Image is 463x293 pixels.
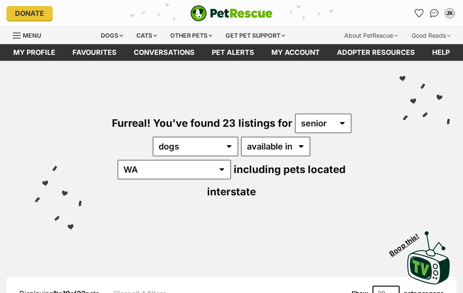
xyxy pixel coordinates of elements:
img: chat-41dd97257d64d25036548639549fe6c8038ab92f7586957e7f3b1b290dea8141.svg [430,9,439,18]
a: My account [263,44,328,61]
a: Menu [13,27,47,42]
a: Help [424,44,458,61]
a: Favourites [412,6,426,20]
button: My account [443,6,457,20]
ul: Account quick links [412,6,457,20]
span: Boop this! [388,227,427,257]
a: PetRescue [190,5,273,21]
span: Furreal! You've found 23 listings for [112,117,292,129]
a: My profile [5,44,64,61]
div: Dogs [95,27,129,44]
img: PetRescue TV logo [407,231,450,284]
div: Get pet support [219,27,291,44]
a: Donate [6,6,53,21]
a: Favourites [64,44,125,61]
img: logo-e224e6f780fb5917bec1dbf3a21bbac754714ae5b6737aabdf751b685950b380.svg [190,5,273,21]
span: Menu [23,32,41,39]
a: Adopter resources [328,44,424,61]
a: Pet alerts [203,44,263,61]
a: Conversations [427,6,441,20]
div: Cats [130,27,163,44]
div: JK [445,9,454,18]
span: including pets located interstate [207,163,346,198]
a: Boop this! [407,224,450,286]
div: Other pets [164,27,218,44]
div: Good Reads [406,27,457,44]
div: About PetRescue [338,27,404,44]
a: conversations [125,44,203,61]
